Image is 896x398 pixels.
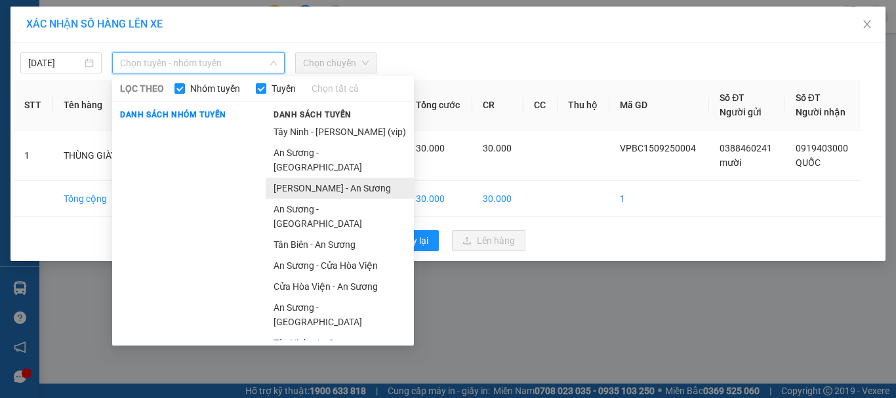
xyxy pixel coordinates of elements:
[472,181,523,217] td: 30.000
[796,92,821,103] span: Số ĐT
[796,107,845,117] span: Người nhận
[185,81,245,96] span: Nhóm tuyến
[28,56,82,70] input: 15/09/2025
[4,85,138,92] span: [PERSON_NAME]:
[558,80,609,130] th: Thu hộ
[620,143,696,153] span: VPBC1509250004
[104,21,176,37] span: Bến xe [GEOGRAPHIC_DATA]
[112,109,234,121] span: Danh sách nhóm tuyến
[14,130,53,181] td: 1
[53,130,151,181] td: THÙNG GIÀY MẪU
[270,59,277,67] span: down
[796,143,848,153] span: 0919403000
[849,7,886,43] button: Close
[720,157,741,168] span: mười
[26,18,163,30] span: XÁC NHẬN SỐ HÀNG LÊN XE
[66,83,138,93] span: VPBC1509250004
[53,80,151,130] th: Tên hàng
[266,121,414,142] li: Tây Ninh - [PERSON_NAME] (vip)
[720,107,762,117] span: Người gửi
[303,53,369,73] span: Chọn chuyến
[266,109,359,121] span: Danh sách tuyến
[266,234,414,255] li: Tân Biên - An Sương
[29,95,80,103] span: 09:36:41 [DATE]
[5,8,63,66] img: logo
[796,157,821,168] span: QUỐC
[452,230,525,251] button: uploadLên hàng
[862,19,872,30] span: close
[104,58,161,66] span: Hotline: 19001152
[266,332,414,353] li: Tây Ninh - An Sương
[266,297,414,332] li: An Sương - [GEOGRAPHIC_DATA]
[266,255,414,276] li: An Sương - Cửa Hòa Viện
[4,95,80,103] span: In ngày:
[609,181,709,217] td: 1
[523,80,557,130] th: CC
[120,81,164,96] span: LỌC THEO
[266,199,414,234] li: An Sương - [GEOGRAPHIC_DATA]
[104,7,180,18] strong: ĐỒNG PHƯỚC
[416,143,445,153] span: 30.000
[266,178,414,199] li: [PERSON_NAME] - An Sương
[120,53,277,73] span: Chọn tuyến - nhóm tuyến
[266,276,414,297] li: Cửa Hòa Viện - An Sương
[472,80,523,130] th: CR
[609,80,709,130] th: Mã GD
[405,80,472,130] th: Tổng cước
[720,92,744,103] span: Số ĐT
[266,81,301,96] span: Tuyến
[14,80,53,130] th: STT
[483,143,512,153] span: 30.000
[35,71,161,81] span: -----------------------------------------
[312,81,359,96] a: Chọn tất cả
[53,181,151,217] td: Tổng cộng
[720,143,772,153] span: 0388460241
[104,39,180,56] span: 01 Võ Văn Truyện, KP.1, Phường 2
[405,181,472,217] td: 30.000
[266,142,414,178] li: An Sương - [GEOGRAPHIC_DATA]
